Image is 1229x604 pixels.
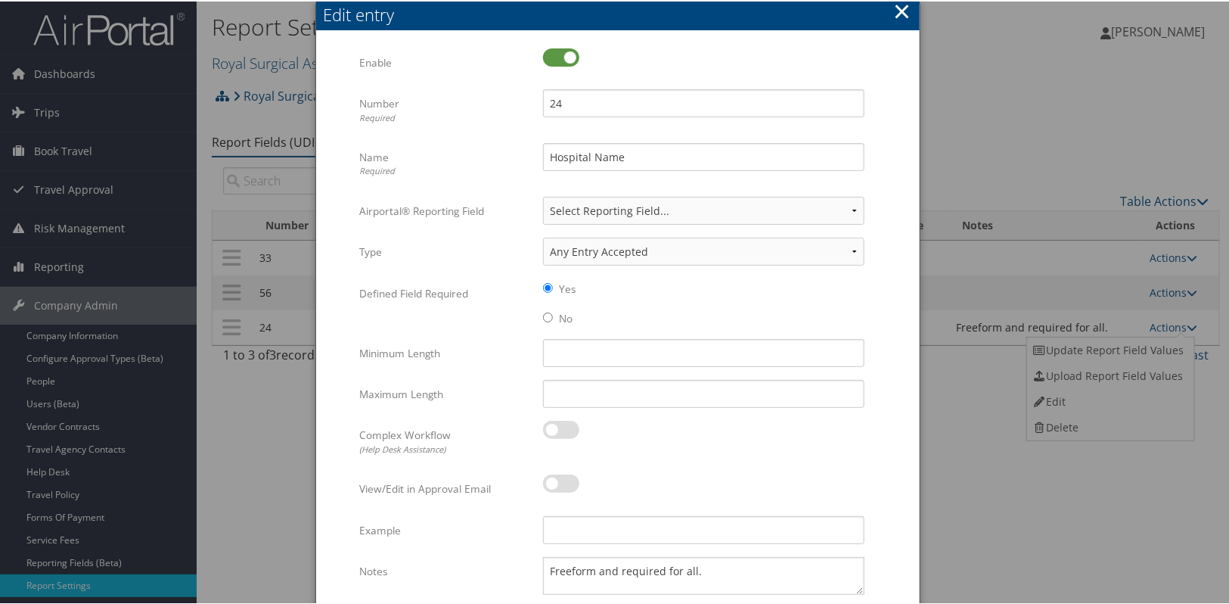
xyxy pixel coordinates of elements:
label: Yes [559,280,576,295]
label: Type [359,236,531,265]
div: Required [359,163,531,176]
div: Required [359,111,531,123]
label: Maximum Length [359,378,531,407]
label: Minimum Length [359,338,531,366]
label: Example [359,515,531,543]
label: Airportal® Reporting Field [359,195,531,224]
label: Enable [359,47,531,76]
label: Defined Field Required [359,278,531,307]
label: View/Edit in Approval Email [359,473,531,502]
div: Edit entry [324,2,920,25]
label: Number [359,88,531,129]
label: Notes [359,556,531,584]
div: (Help Desk Assistance) [359,442,531,455]
label: No [559,310,573,325]
label: Name [359,142,531,183]
label: Complex Workflow [359,419,531,461]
